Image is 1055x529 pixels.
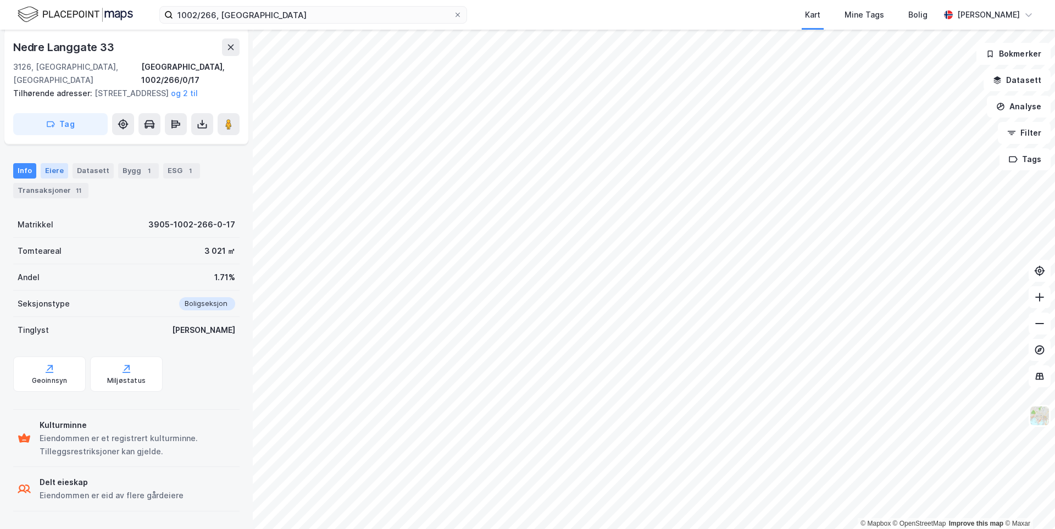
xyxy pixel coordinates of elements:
[976,43,1051,65] button: Bokmerker
[185,165,196,176] div: 1
[172,324,235,337] div: [PERSON_NAME]
[908,8,928,21] div: Bolig
[40,432,235,458] div: Eiendommen er et registrert kulturminne. Tilleggsrestriksjoner kan gjelde.
[1000,476,1055,529] iframe: Chat Widget
[107,376,146,385] div: Miljøstatus
[845,8,884,21] div: Mine Tags
[998,122,1051,144] button: Filter
[18,297,70,310] div: Seksjonstype
[13,88,95,98] span: Tilhørende adresser:
[13,113,108,135] button: Tag
[214,271,235,284] div: 1.71%
[163,163,200,179] div: ESG
[32,376,68,385] div: Geoinnsyn
[18,324,49,337] div: Tinglyst
[18,5,133,24] img: logo.f888ab2527a4732fd821a326f86c7f29.svg
[40,476,184,489] div: Delt eieskap
[13,60,141,87] div: 3126, [GEOGRAPHIC_DATA], [GEOGRAPHIC_DATA]
[18,218,53,231] div: Matrikkel
[73,185,84,196] div: 11
[1000,148,1051,170] button: Tags
[18,271,40,284] div: Andel
[949,520,1003,527] a: Improve this map
[987,96,1051,118] button: Analyse
[41,163,68,179] div: Eiere
[73,163,114,179] div: Datasett
[40,419,235,432] div: Kulturminne
[204,244,235,258] div: 3 021 ㎡
[40,489,184,502] div: Eiendommen er eid av flere gårdeiere
[860,520,891,527] a: Mapbox
[805,8,820,21] div: Kart
[1000,476,1055,529] div: Kontrollprogram for chat
[13,163,36,179] div: Info
[141,60,240,87] div: [GEOGRAPHIC_DATA], 1002/266/0/17
[957,8,1020,21] div: [PERSON_NAME]
[118,163,159,179] div: Bygg
[18,244,62,258] div: Tomteareal
[143,165,154,176] div: 1
[984,69,1051,91] button: Datasett
[13,183,88,198] div: Transaksjoner
[13,38,116,56] div: Nedre Langgate 33
[13,87,231,100] div: [STREET_ADDRESS]
[173,7,453,23] input: Søk på adresse, matrikkel, gårdeiere, leietakere eller personer
[1029,405,1050,426] img: Z
[893,520,946,527] a: OpenStreetMap
[148,218,235,231] div: 3905-1002-266-0-17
